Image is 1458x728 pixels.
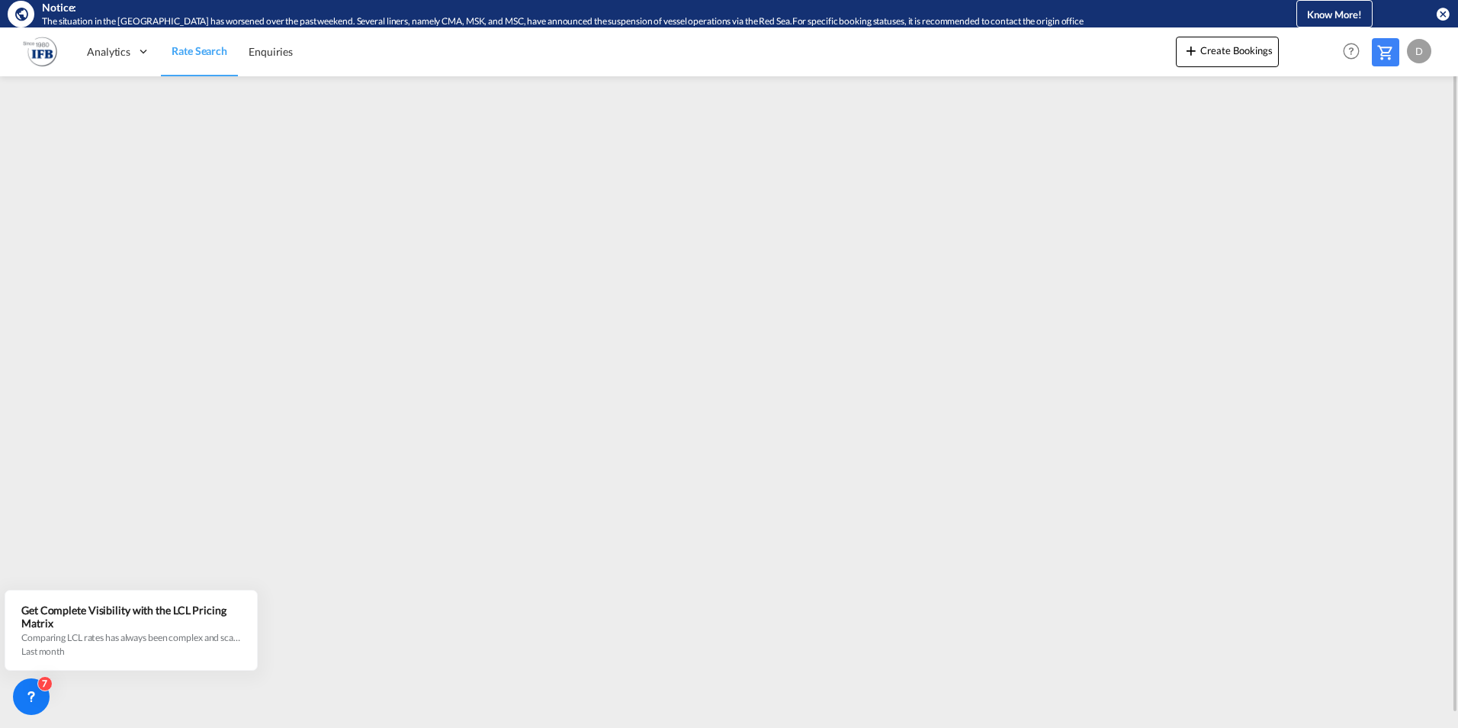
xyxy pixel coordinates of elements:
[249,45,293,58] span: Enquiries
[87,44,130,60] span: Analytics
[172,44,227,57] span: Rate Search
[1338,38,1372,66] div: Help
[1307,8,1362,21] span: Know More!
[1182,41,1200,60] md-icon: icon-plus 400-fg
[161,27,238,76] a: Rate Search
[1176,37,1279,67] button: icon-plus 400-fgCreate Bookings
[23,34,57,69] img: b628ab10256c11eeb52753acbc15d091.png
[1407,39,1431,63] div: D
[1338,38,1364,64] span: Help
[238,27,303,76] a: Enquiries
[42,15,1234,28] div: The situation in the Red Sea has worsened over the past weekend. Several liners, namely CMA, MSK,...
[14,6,29,21] md-icon: icon-earth
[1435,6,1450,21] button: icon-close-circle
[76,27,161,76] div: Analytics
